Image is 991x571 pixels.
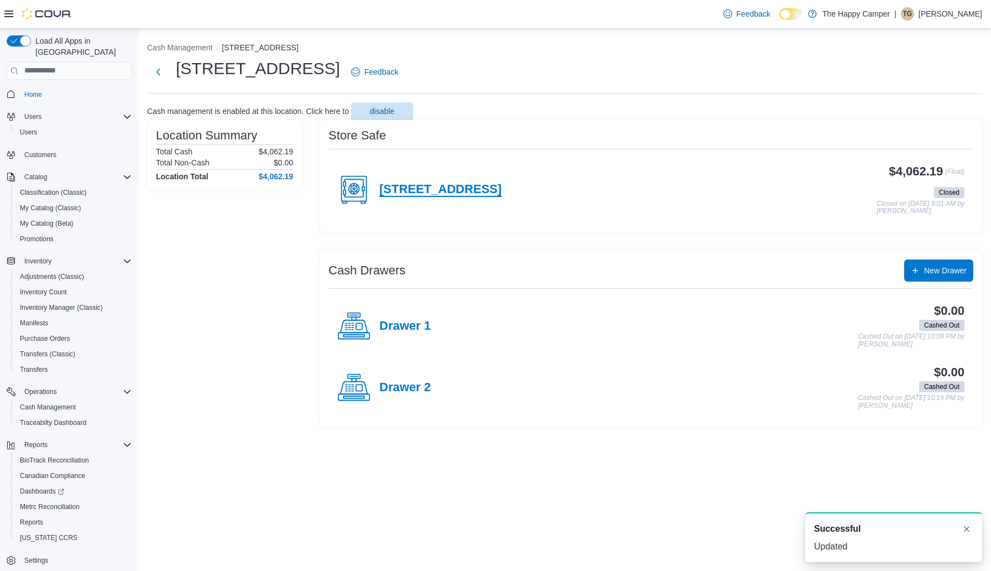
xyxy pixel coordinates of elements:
[20,188,87,197] span: Classification (Classic)
[934,304,964,318] h3: $0.00
[877,200,964,215] p: Closed on [DATE] 9:01 AM by [PERSON_NAME]
[814,540,973,553] div: Updated
[259,172,293,181] h4: $4,062.19
[20,438,52,451] button: Reports
[24,257,51,266] span: Inventory
[15,186,91,199] a: Classification (Classic)
[919,7,982,20] p: [PERSON_NAME]
[11,346,136,362] button: Transfers (Classic)
[858,394,964,409] p: Cashed Out on [DATE] 10:19 PM by [PERSON_NAME]
[939,188,959,198] span: Closed
[15,347,132,361] span: Transfers (Classic)
[904,259,973,282] button: New Drawer
[11,200,136,216] button: My Catalog (Classic)
[2,147,136,163] button: Customers
[15,485,69,498] a: Dashboards
[919,320,964,331] span: Cashed Out
[814,522,973,536] div: Notification
[20,88,46,101] a: Home
[2,384,136,399] button: Operations
[11,468,136,484] button: Canadian Compliance
[20,272,84,281] span: Adjustments (Classic)
[156,172,208,181] h4: Location Total
[924,382,959,392] span: Cashed Out
[822,7,890,20] p: The Happy Camper
[379,381,431,395] h4: Drawer 2
[737,8,770,19] span: Feedback
[147,61,169,83] button: Next
[15,500,84,513] a: Metrc Reconciliation
[15,500,132,513] span: Metrc Reconciliation
[20,128,37,137] span: Users
[15,516,132,529] span: Reports
[903,7,912,20] span: TG
[15,363,52,376] a: Transfers
[24,173,47,181] span: Catalog
[11,415,136,430] button: Traceabilty Dashboard
[15,469,132,482] span: Canadian Compliance
[259,147,293,156] p: $4,062.19
[20,255,132,268] span: Inventory
[379,183,502,197] h4: [STREET_ADDRESS]
[24,440,48,449] span: Reports
[11,484,136,499] a: Dashboards
[20,418,86,427] span: Traceabilty Dashboard
[20,219,74,228] span: My Catalog (Beta)
[858,333,964,348] p: Cashed Out on [DATE] 10:09 PM by [PERSON_NAME]
[20,553,132,567] span: Settings
[156,147,192,156] h6: Total Cash
[15,186,132,199] span: Classification (Classic)
[24,150,56,159] span: Customers
[20,148,61,162] a: Customers
[20,518,43,527] span: Reports
[934,187,964,198] span: Closed
[15,347,80,361] a: Transfers (Classic)
[20,487,64,496] span: Dashboards
[20,110,132,123] span: Users
[11,399,136,415] button: Cash Management
[15,531,82,544] a: [US_STATE] CCRS
[176,58,340,80] h1: [STREET_ADDRESS]
[20,350,75,359] span: Transfers (Classic)
[22,8,72,19] img: Cova
[934,366,964,379] h3: $0.00
[15,232,132,246] span: Promotions
[15,332,132,345] span: Purchase Orders
[15,126,132,139] span: Users
[719,3,775,25] a: Feedback
[24,112,41,121] span: Users
[15,217,132,230] span: My Catalog (Beta)
[20,554,53,567] a: Settings
[20,385,132,398] span: Operations
[2,552,136,568] button: Settings
[15,401,132,414] span: Cash Management
[924,265,967,276] span: New Drawer
[364,66,398,77] span: Feedback
[20,365,48,374] span: Transfers
[15,285,71,299] a: Inventory Count
[15,217,78,230] a: My Catalog (Beta)
[15,332,75,345] a: Purchase Orders
[11,216,136,231] button: My Catalog (Beta)
[20,110,46,123] button: Users
[379,319,431,334] h4: Drawer 1
[15,126,41,139] a: Users
[328,129,386,142] h3: Store Safe
[15,454,132,467] span: BioTrack Reconciliation
[31,35,132,58] span: Load All Apps in [GEOGRAPHIC_DATA]
[15,232,58,246] a: Promotions
[2,109,136,124] button: Users
[2,86,136,102] button: Home
[20,403,76,412] span: Cash Management
[15,201,86,215] a: My Catalog (Classic)
[814,522,860,536] span: Successful
[20,235,54,243] span: Promotions
[15,401,80,414] a: Cash Management
[222,43,298,52] button: [STREET_ADDRESS]
[147,42,982,55] nav: An example of EuiBreadcrumbs
[15,454,93,467] a: BioTrack Reconciliation
[960,522,973,536] button: Dismiss toast
[11,269,136,284] button: Adjustments (Classic)
[924,320,959,330] span: Cashed Out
